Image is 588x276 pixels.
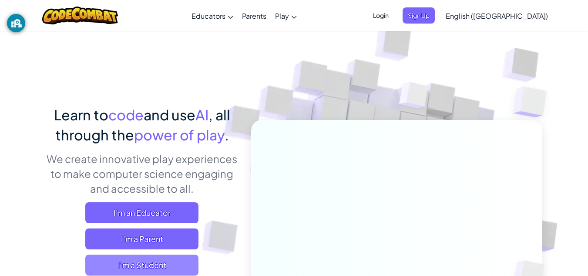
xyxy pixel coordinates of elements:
[238,4,271,27] a: Parents
[496,65,571,139] img: Overlap cubes
[85,255,198,276] button: I'm a Student
[7,14,25,32] button: GoGuardian Privacy Information
[54,106,108,123] span: Learn to
[144,106,195,123] span: and use
[275,11,289,20] span: Play
[85,228,198,249] a: I'm a Parent
[108,106,144,123] span: code
[195,106,208,123] span: AI
[187,4,238,27] a: Educators
[225,126,229,143] span: .
[403,7,435,24] button: Sign Up
[441,4,552,27] a: English ([GEOGRAPHIC_DATA])
[85,202,198,223] a: I'm an Educator
[134,126,225,143] span: power of play
[46,151,238,196] p: We create innovative play experiences to make computer science engaging and accessible to all.
[446,11,548,20] span: English ([GEOGRAPHIC_DATA])
[368,7,394,24] button: Login
[383,65,445,130] img: Overlap cubes
[192,11,225,20] span: Educators
[271,4,301,27] a: Play
[42,7,118,24] img: CodeCombat logo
